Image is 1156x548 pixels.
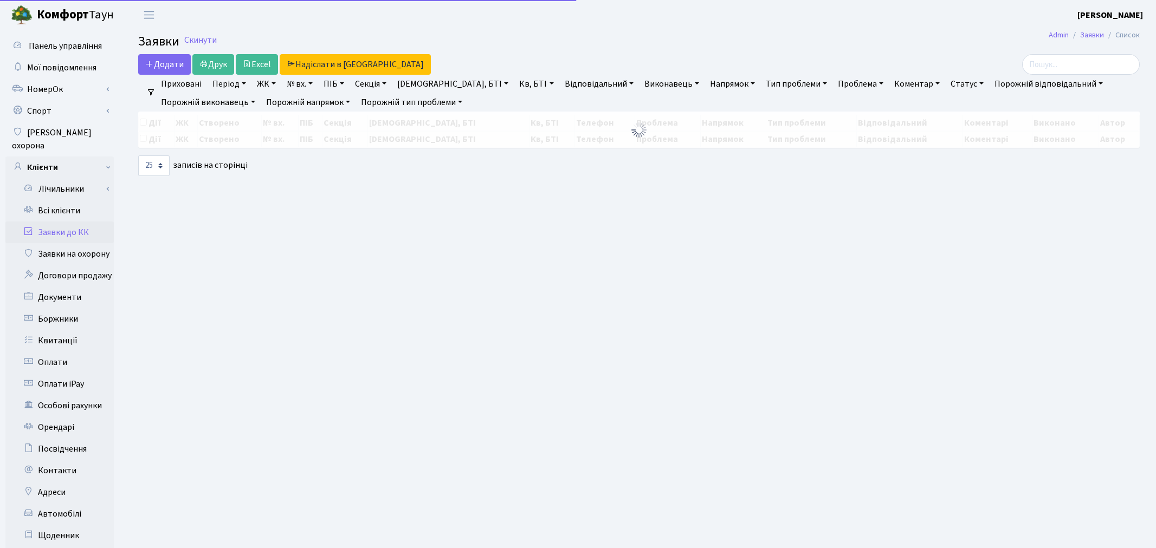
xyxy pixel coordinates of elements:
a: ПІБ [319,75,348,93]
a: Лічильники [12,178,114,200]
a: Статус [946,75,988,93]
a: Посвідчення [5,438,114,460]
a: Документи [5,286,114,308]
a: ЖК [253,75,280,93]
span: Заявки [138,32,179,51]
a: Заявки [1080,29,1104,41]
a: Admin [1049,29,1069,41]
label: записів на сторінці [138,155,248,176]
a: Автомобілі [5,503,114,525]
a: Адреси [5,481,114,503]
span: Панель управління [29,40,102,52]
a: № вх. [282,75,317,93]
a: Скинути [184,35,217,45]
img: logo.png [11,4,33,26]
img: Обробка... [630,121,648,139]
a: Друк [192,54,234,75]
a: Період [208,75,250,93]
a: Оплати iPay [5,373,114,395]
a: НомерОк [5,79,114,100]
a: Оплати [5,351,114,373]
a: Орендарі [5,416,114,438]
a: [DEMOGRAPHIC_DATA], БТІ [393,75,513,93]
a: Боржники [5,308,114,330]
a: Виконавець [640,75,703,93]
a: Порожній відповідальний [990,75,1107,93]
span: Мої повідомлення [27,62,96,74]
select: записів на сторінці [138,155,170,176]
a: Додати [138,54,191,75]
a: Спорт [5,100,114,122]
a: Секція [351,75,391,93]
a: Панель управління [5,35,114,57]
a: Особові рахунки [5,395,114,416]
a: Щоденник [5,525,114,546]
a: Напрямок [706,75,759,93]
span: Додати [145,58,184,70]
a: Проблема [834,75,888,93]
b: Комфорт [37,6,89,23]
button: Переключити навігацію [135,6,163,24]
a: Порожній виконавець [157,93,260,112]
a: Відповідальний [560,75,638,93]
a: Квитанції [5,330,114,351]
a: Excel [236,54,278,75]
a: Мої повідомлення [5,57,114,79]
input: Пошук... [1022,54,1140,75]
a: Кв, БТІ [515,75,558,93]
a: Коментар [890,75,944,93]
a: Приховані [157,75,206,93]
a: Договори продажу [5,265,114,286]
a: Тип проблеми [761,75,831,93]
a: Заявки до КК [5,221,114,243]
a: Порожній напрямок [262,93,354,112]
a: [PERSON_NAME] охорона [5,122,114,156]
li: Список [1104,29,1140,41]
a: [PERSON_NAME] [1077,9,1143,22]
b: [PERSON_NAME] [1077,9,1143,21]
span: Таун [37,6,114,24]
a: Порожній тип проблеми [357,93,467,112]
a: Надіслати в [GEOGRAPHIC_DATA] [280,54,431,75]
a: Всі клієнти [5,200,114,221]
nav: breadcrumb [1032,24,1156,47]
a: Контакти [5,460,114,481]
a: Клієнти [5,156,114,178]
a: Заявки на охорону [5,243,114,265]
